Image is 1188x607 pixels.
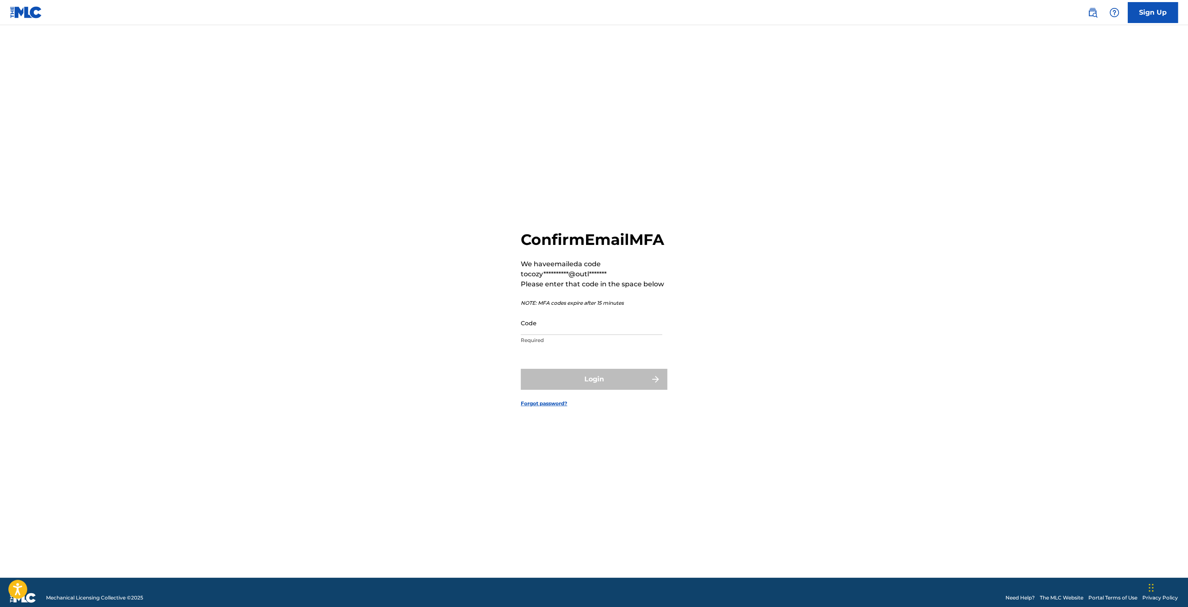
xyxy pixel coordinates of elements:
[46,594,143,602] span: Mechanical Licensing Collective © 2025
[521,400,567,407] a: Forgot password?
[1128,2,1178,23] a: Sign Up
[1088,594,1137,602] a: Portal Terms of Use
[1084,4,1101,21] a: Public Search
[521,337,662,344] p: Required
[1040,594,1083,602] a: The MLC Website
[521,299,667,307] p: NOTE: MFA codes expire after 15 minutes
[1149,575,1154,600] div: Drag
[1005,594,1035,602] a: Need Help?
[521,279,667,289] p: Please enter that code in the space below
[10,6,42,18] img: MLC Logo
[1142,594,1178,602] a: Privacy Policy
[1146,567,1188,607] iframe: Chat Widget
[521,230,667,249] h2: Confirm Email MFA
[10,593,36,603] img: logo
[1106,4,1123,21] div: Help
[1088,8,1098,18] img: search
[1109,8,1119,18] img: help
